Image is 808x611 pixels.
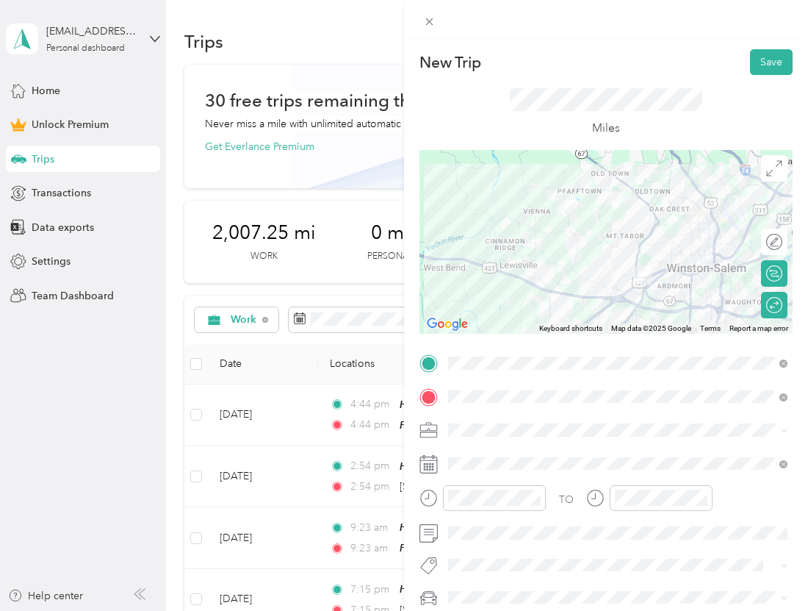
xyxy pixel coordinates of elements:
div: TO [559,492,574,507]
a: Open this area in Google Maps (opens a new window) [423,315,472,334]
a: Terms (opens in new tab) [700,324,721,332]
button: Save [750,49,793,75]
button: Keyboard shortcuts [539,324,602,334]
iframe: Everlance-gr Chat Button Frame [726,529,808,611]
a: Report a map error [729,324,788,332]
p: New Trip [419,52,481,73]
img: Google [423,315,472,334]
span: Map data ©2025 Google [611,324,691,332]
p: Miles [592,119,620,137]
